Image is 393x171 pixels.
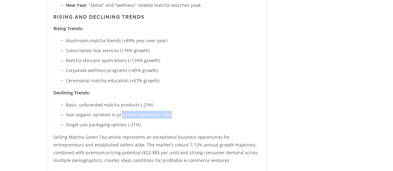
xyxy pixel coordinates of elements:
[66,2,86,8] strong: New Year
[66,47,261,54] p: Subscription box services (+76% growth)
[66,77,261,84] p: Ceremonial matcha education (+67% growth)
[53,14,261,20] h3: Rising and Declining Trends
[66,121,261,128] p: Single-use packaging options (-31%)
[66,37,261,44] p: Mushroom-matcha blends (+89% year-over-year)
[66,56,261,64] p: Matcha skincare applications (+134% growth)
[66,111,261,119] p: Non-organic varieties in premium segments (-18%)
[53,25,83,31] strong: Rising Trends:
[66,1,261,9] p: : "Detox" and "wellness" related matcha searches peak
[66,101,261,109] p: Basic, unbranded matcha products (-23%)
[66,66,261,74] p: Corporate wellness programs (+45% growth)
[53,133,261,164] p: Selling Matcha Green Tea online represents an exceptional business opportunity for entrepreneurs ...
[53,90,90,96] strong: Declining Trends:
